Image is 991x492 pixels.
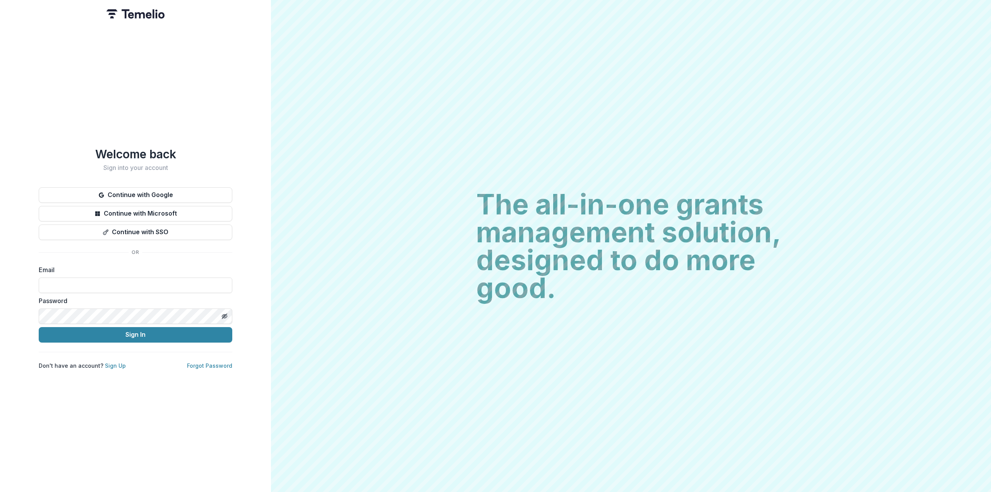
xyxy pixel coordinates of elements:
[39,296,228,305] label: Password
[39,164,232,171] h2: Sign into your account
[39,206,232,221] button: Continue with Microsoft
[39,187,232,203] button: Continue with Google
[39,225,232,240] button: Continue with SSO
[106,9,165,19] img: Temelio
[39,362,126,370] p: Don't have an account?
[39,327,232,343] button: Sign In
[39,265,228,274] label: Email
[218,310,231,322] button: Toggle password visibility
[187,362,232,369] a: Forgot Password
[105,362,126,369] a: Sign Up
[39,147,232,161] h1: Welcome back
